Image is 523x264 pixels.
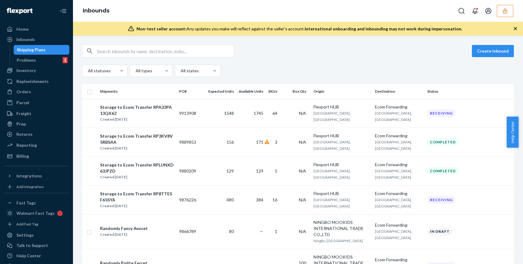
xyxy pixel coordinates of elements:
[16,253,41,259] div: Help Center
[177,84,206,99] th: PO#
[229,229,234,234] span: 80
[4,66,69,75] a: Inventory
[100,145,174,151] div: Created [DATE]
[4,208,69,218] a: Walmart Fast Tags
[16,111,31,117] div: Freight
[455,5,468,17] button: Open Search Box
[256,139,263,145] span: 171
[16,153,29,159] div: Billing
[16,78,49,84] div: Replenishments
[483,246,517,261] iframe: Opens a widget where you can chat to one of our agents
[4,251,69,261] a: Help Center
[100,191,174,203] div: Storage to Ecom Transfer RP8TTESF65SYA
[427,228,452,235] div: In draft
[313,133,370,139] div: Flexport HUB
[4,241,69,250] button: Talk to Support
[375,222,422,228] div: Ecom Forwarding
[299,229,306,234] span: N/A
[299,111,306,116] span: N/A
[16,173,42,179] div: Integrations
[4,109,69,118] a: Freight
[16,121,26,127] div: Prep
[16,200,36,206] div: Fast Tags
[16,89,31,95] div: Orders
[4,221,69,228] a: Add Fast Tag
[100,104,174,116] div: Storage to Ecom Transfer RPA33PA13QX62
[272,197,277,202] span: 16
[177,156,206,185] td: 9880209
[16,100,29,106] div: Parcel
[375,229,412,240] span: [GEOGRAPHIC_DATA], [GEOGRAPHIC_DATA]
[299,197,306,202] span: N/A
[16,131,33,137] div: Returns
[272,111,277,116] span: 64
[313,169,351,180] span: [GEOGRAPHIC_DATA], [GEOGRAPHIC_DATA]
[375,162,422,168] div: Ecom Forwarding
[137,26,186,31] span: Non-test seller account:
[375,190,422,197] div: Ecom Forwarding
[100,231,148,238] div: Created [DATE]
[16,242,48,249] div: Talk to Support
[472,45,514,57] button: Create inbound
[425,84,514,99] th: Status
[16,210,55,216] div: Walmart Fast Tags
[375,140,412,151] span: [GEOGRAPHIC_DATA], [GEOGRAPHIC_DATA]
[4,77,69,86] a: Replenishments
[135,68,136,74] input: All types
[427,167,459,175] div: Completed
[17,57,36,63] div: Problems
[16,221,38,227] div: Add Fast Tag
[313,111,351,122] span: [GEOGRAPHIC_DATA], [GEOGRAPHIC_DATA]
[4,140,69,150] a: Reporting
[224,111,234,116] span: 1548
[375,104,422,110] div: Ecom Forwarding
[14,45,70,55] a: Shipping Plans
[260,229,263,234] span: —
[4,98,69,108] a: Parcel
[137,26,462,32] div: Any updates you make will reflect against the seller's account.
[311,84,372,99] th: Origin
[313,140,351,151] span: [GEOGRAPHIC_DATA], [GEOGRAPHIC_DATA]
[256,197,263,202] span: 384
[313,104,370,110] div: Flexport HUB
[313,190,370,197] div: Flexport HUB
[100,174,174,180] div: Created [DATE]
[4,151,69,161] a: Billing
[83,7,109,14] a: Inbounds
[16,232,34,238] div: Settings
[375,133,422,139] div: Ecom Forwarding
[266,84,282,99] th: SKUs
[507,117,518,148] button: Help Center
[97,45,234,57] input: Search inbounds by name, destination, msku...
[63,57,68,63] div: 1
[313,197,351,208] span: [GEOGRAPHIC_DATA], [GEOGRAPHIC_DATA]
[427,109,455,117] div: Receiving
[427,196,455,204] div: Receiving
[16,67,36,74] div: Inventory
[375,111,412,122] span: [GEOGRAPHIC_DATA], [GEOGRAPHIC_DATA]
[236,84,266,99] th: Available Units
[227,168,234,173] span: 129
[375,197,412,208] span: [GEOGRAPHIC_DATA], [GEOGRAPHIC_DATA]
[227,197,234,202] span: 480
[97,84,177,99] th: Shipments
[299,139,306,145] span: N/A
[180,68,181,74] input: All states
[100,116,174,122] div: Created [DATE]
[16,142,37,148] div: Reporting
[7,8,33,14] img: Flexport logo
[372,84,425,99] th: Destination
[206,84,236,99] th: Expected Units
[100,162,174,174] div: Storage to Ecom Transfer RPLUNXD63JPZD
[227,139,234,145] span: 156
[282,84,311,99] th: Box Qty
[16,36,35,43] div: Inbounds
[100,203,174,209] div: Created [DATE]
[177,214,206,249] td: 9866789
[4,198,69,208] button: Fast Tags
[16,184,43,189] div: Add Integration
[4,35,69,44] a: Inbounds
[305,26,462,31] span: International onboarding and inbounding may not work during impersonation.
[275,229,277,234] span: 1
